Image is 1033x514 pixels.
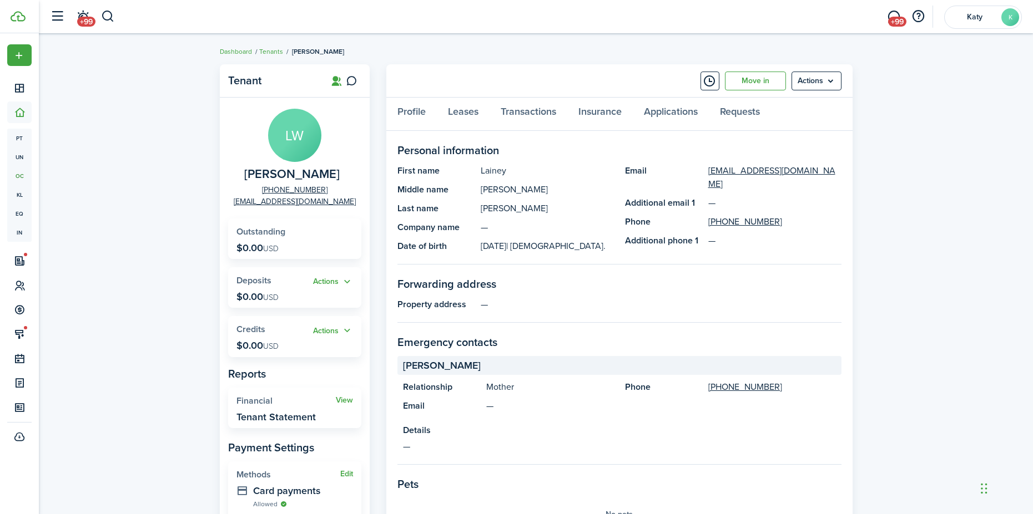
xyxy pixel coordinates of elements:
[792,72,841,90] menu-btn: Actions
[236,470,340,480] widget-stats-title: Methods
[263,340,279,352] span: USD
[386,98,437,131] a: Profile
[268,109,321,162] avatar-text: LW
[397,240,475,253] panel-main-title: Date of birth
[397,164,475,177] panel-main-title: First name
[397,298,475,311] panel-main-title: Property address
[228,365,361,382] panel-main-subtitle: Reports
[228,74,317,87] panel-main-title: Tenant
[236,225,285,238] span: Outstanding
[403,424,836,437] panel-main-title: Details
[397,221,475,234] panel-main-title: Company name
[7,204,32,223] a: eq
[625,215,703,228] panel-main-title: Phone
[403,358,481,373] span: [PERSON_NAME]
[625,164,703,191] panel-main-title: Email
[481,221,614,234] panel-main-description: —
[725,72,786,90] a: Move in
[262,184,327,196] a: [PHONE_NUMBER]
[625,234,703,247] panel-main-title: Additional phone 1
[506,240,606,252] span: | [DEMOGRAPHIC_DATA].
[101,7,115,26] button: Search
[47,6,68,27] button: Open sidebar
[709,98,771,131] a: Requests
[11,11,26,22] img: TenantCloud
[77,17,95,27] span: +99
[236,242,279,253] p: $0.00
[7,147,32,166] a: un
[7,129,32,147] a: pt
[236,396,336,406] widget-stats-title: Financial
[481,298,841,311] panel-main-description: —
[236,323,265,335] span: Credits
[403,380,481,394] panel-main-title: Relationship
[228,439,361,456] panel-main-subtitle: Payment Settings
[481,164,614,177] panel-main-description: Lainey
[481,240,614,253] panel-main-description: [DATE]
[708,215,782,228] a: [PHONE_NUMBER]
[708,164,841,191] a: [EMAIL_ADDRESS][DOMAIN_NAME]
[234,196,356,207] a: [EMAIL_ADDRESS][DOMAIN_NAME]
[263,292,279,303] span: USD
[486,380,614,394] panel-main-description: Mother
[7,44,32,66] button: Open menu
[701,72,719,90] button: Timeline
[220,47,252,57] a: Dashboard
[7,166,32,185] a: oc
[263,243,279,255] span: USD
[888,17,906,27] span: +99
[403,440,836,453] panel-main-description: —
[336,396,353,405] a: View
[625,196,703,210] panel-main-title: Additional email 1
[397,142,841,159] panel-main-section-title: Personal information
[253,485,353,496] widget-stats-description: Card payments
[490,98,567,131] a: Transactions
[313,324,353,337] button: Actions
[7,223,32,242] a: in
[397,334,841,350] panel-main-section-title: Emergency contacts
[977,461,1033,514] iframe: Chat Widget
[259,47,283,57] a: Tenants
[403,399,481,413] panel-main-title: Email
[481,183,614,196] panel-main-description: [PERSON_NAME]
[292,47,344,57] span: [PERSON_NAME]
[313,324,353,337] button: Open menu
[481,202,614,215] panel-main-description: [PERSON_NAME]
[7,185,32,204] a: kl
[883,3,904,31] a: Messaging
[909,7,928,26] button: Open resource center
[397,183,475,196] panel-main-title: Middle name
[437,98,490,131] a: Leases
[633,98,709,131] a: Applications
[397,476,841,492] panel-main-section-title: Pets
[792,72,841,90] button: Open menu
[313,276,353,288] button: Actions
[953,13,997,21] span: Katy
[625,380,703,394] panel-main-title: Phone
[313,276,353,288] button: Open menu
[1001,8,1019,26] avatar-text: K
[567,98,633,131] a: Insurance
[253,499,278,509] span: Allowed
[981,472,987,505] div: Drag
[340,470,353,479] button: Edit
[397,276,841,292] panel-main-section-title: Forwarding address
[236,291,279,302] p: $0.00
[72,3,93,31] a: Notifications
[397,202,475,215] panel-main-title: Last name
[236,274,271,287] span: Deposits
[708,380,782,394] a: [PHONE_NUMBER]
[244,167,340,181] span: Lainey Williams
[236,411,316,423] widget-stats-description: Tenant Statement
[236,340,279,351] p: $0.00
